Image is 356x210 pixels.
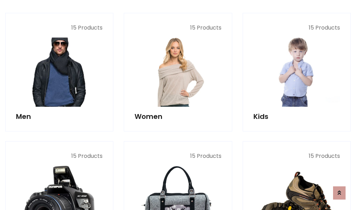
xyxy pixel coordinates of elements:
h5: Men [16,112,103,121]
h5: Kids [253,112,340,121]
p: 15 Products [135,152,221,160]
p: 15 Products [253,152,340,160]
p: 15 Products [16,152,103,160]
p: 15 Products [135,24,221,32]
p: 15 Products [253,24,340,32]
p: 15 Products [16,24,103,32]
h5: Women [135,112,221,121]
